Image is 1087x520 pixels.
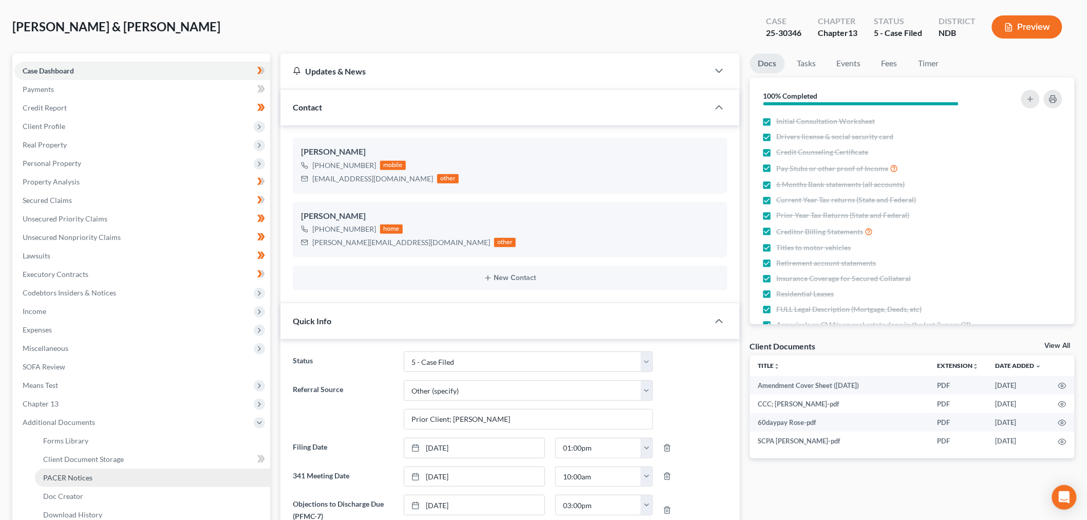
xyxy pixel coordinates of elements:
span: Executory Contracts [23,270,88,278]
div: 25-30346 [766,27,801,39]
span: Means Test [23,381,58,389]
span: Retirement account statements [777,258,876,268]
div: 5 - Case Filed [874,27,922,39]
span: Additional Documents [23,418,95,426]
a: View All [1045,342,1071,349]
div: [EMAIL_ADDRESS][DOMAIN_NAME] [312,174,433,184]
span: Quick Info [293,316,331,326]
a: Fees [873,53,906,73]
span: Contact [293,102,322,112]
a: Forms Library [35,432,270,450]
input: -- : -- [556,467,641,487]
div: [PERSON_NAME] [301,146,719,158]
span: Creditor Billing Statements [777,227,864,237]
td: PDF [929,413,987,432]
a: [DATE] [404,495,545,515]
label: Filing Date [288,438,399,458]
span: Forms Library [43,436,88,445]
td: PDF [929,376,987,395]
span: Unsecured Nonpriority Claims [23,233,121,242]
input: Other Referral Source [404,410,652,429]
span: Miscellaneous [23,344,68,352]
a: Extensionunfold_more [938,362,979,369]
a: Doc Creator [35,487,270,506]
span: Unsecured Priority Claims [23,214,107,223]
span: PACER Notices [43,473,92,482]
div: [PERSON_NAME] [301,210,719,222]
td: [DATE] [987,376,1050,395]
div: other [494,238,516,247]
input: -- : -- [556,438,641,458]
strong: 100% Completed [763,91,818,100]
td: [DATE] [987,432,1050,450]
span: Residential Leases [777,289,834,299]
span: Secured Claims [23,196,72,205]
span: Download History [43,510,102,519]
a: [DATE] [404,467,545,487]
a: Secured Claims [14,191,270,210]
a: PACER Notices [35,469,270,487]
a: Tasks [789,53,824,73]
button: New Contact [301,274,719,282]
div: [PERSON_NAME][EMAIL_ADDRESS][DOMAIN_NAME] [312,237,490,248]
div: [PHONE_NUMBER] [312,160,376,171]
div: mobile [380,161,406,170]
span: Titles to motor vehicles [777,243,851,253]
a: Unsecured Priority Claims [14,210,270,228]
span: Chapter 13 [23,399,59,408]
td: 60daypay Rose-pdf [750,413,930,432]
span: Doc Creator [43,492,83,500]
div: home [380,225,403,234]
td: PDF [929,395,987,413]
div: NDB [939,27,976,39]
span: Payments [23,85,54,94]
span: Current Year Tax returns (State and Federal) [777,195,916,205]
i: unfold_more [774,363,780,369]
td: CCC; [PERSON_NAME]-pdf [750,395,930,413]
span: Credit Counseling Certificate [777,147,869,157]
a: Client Document Storage [35,450,270,469]
a: Events [829,53,869,73]
span: Codebtors Insiders & Notices [23,288,116,297]
span: Initial Consultation Worksheet [777,116,875,126]
span: Expenses [23,325,52,334]
label: Referral Source [288,380,399,430]
a: Lawsuits [14,247,270,265]
span: Case Dashboard [23,66,74,75]
div: [PHONE_NUMBER] [312,224,376,234]
span: 6 Months Bank statements (all accounts) [777,179,905,190]
a: Docs [750,53,785,73]
span: Personal Property [23,159,81,168]
div: other [437,174,459,183]
label: 341 Meeting Date [288,467,399,487]
a: [DATE] [404,438,545,458]
i: expand_more [1036,363,1042,369]
a: Date Added expand_more [996,362,1042,369]
span: Credit Report [23,103,67,112]
div: Chapter [818,15,857,27]
span: Real Property [23,140,67,149]
span: Insurance Coverage for Secured Collateral [777,273,911,284]
span: Drivers license & social security card [777,132,894,142]
span: Pay Stubs or other proof of Income [777,163,889,174]
span: Lawsuits [23,251,50,260]
div: District [939,15,976,27]
span: SOFA Review [23,362,65,371]
a: Executory Contracts [14,265,270,284]
td: PDF [929,432,987,450]
td: SCPA [PERSON_NAME]-pdf [750,432,930,450]
span: Appraisals or CMA's on real estate done in the last 3 years OR required by attorney [777,320,985,340]
div: Case [766,15,801,27]
a: Case Dashboard [14,62,270,80]
a: Timer [910,53,947,73]
a: Credit Report [14,99,270,117]
label: Status [288,351,399,372]
i: unfold_more [973,363,979,369]
div: Chapter [818,27,857,39]
td: [DATE] [987,395,1050,413]
a: Property Analysis [14,173,270,191]
span: [PERSON_NAME] & [PERSON_NAME] [12,19,220,34]
input: -- : -- [556,495,641,515]
a: SOFA Review [14,358,270,376]
div: Open Intercom Messenger [1052,485,1077,510]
